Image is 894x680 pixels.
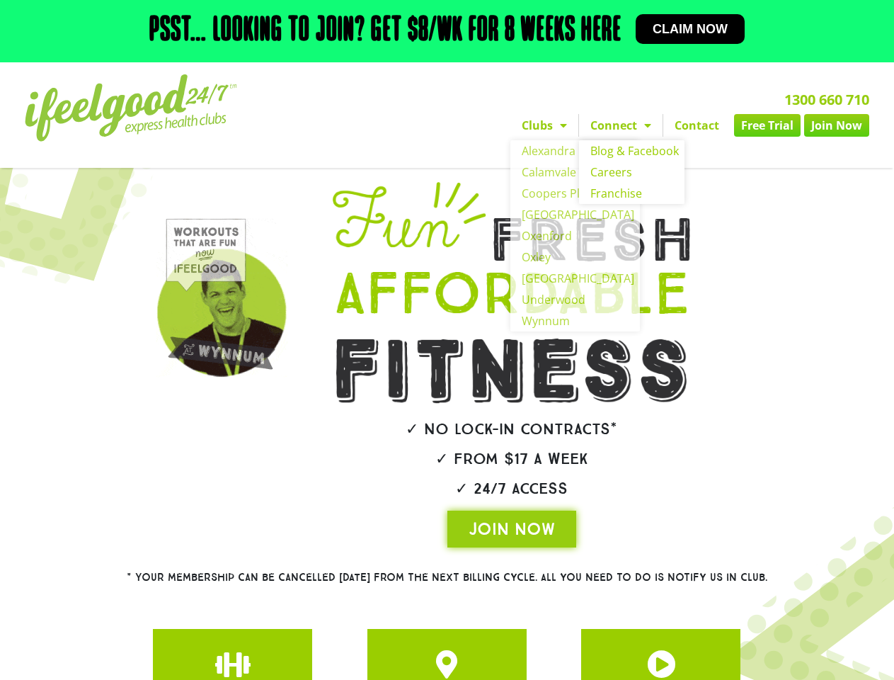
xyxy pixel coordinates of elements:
[219,650,247,679] a: JOIN ONE OF OUR CLUBS
[579,183,684,204] a: Franchise
[510,204,640,225] a: [GEOGRAPHIC_DATA]
[149,14,621,48] h2: Psst… Looking to join? Get $8/wk for 8 weeks here
[510,310,640,331] a: Wynnum
[510,225,640,246] a: Oxenford
[579,114,663,137] a: Connect
[510,140,640,331] ul: Clubs
[447,511,576,548] a: JOIN NOW
[636,14,745,44] a: Claim now
[510,140,640,161] a: Alexandra Hills
[432,650,461,679] a: JOIN ONE OF OUR CLUBS
[784,90,869,109] a: 1300 660 710
[326,114,869,137] nav: Menu
[663,114,730,137] a: Contact
[510,161,640,183] a: Calamvale
[469,518,555,540] span: JOIN NOW
[510,246,640,268] a: Oxley
[76,572,819,583] h2: * Your membership can be cancelled [DATE] from the next billing cycle. All you need to do is noti...
[293,451,730,467] h2: ✓ From $17 a week
[510,183,640,204] a: Coopers Plains
[510,114,578,137] a: Clubs
[293,481,730,497] h2: ✓ 24/7 Access
[647,650,675,679] a: JOIN ONE OF OUR CLUBS
[510,268,640,289] a: [GEOGRAPHIC_DATA]
[653,23,728,35] span: Claim now
[579,140,684,204] ul: Connect
[293,421,730,437] h2: ✓ No lock-in contracts*
[579,161,684,183] a: Careers
[734,114,801,137] a: Free Trial
[510,289,640,310] a: Underwood
[579,140,684,161] a: Blog & Facebook
[804,114,869,137] a: Join Now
